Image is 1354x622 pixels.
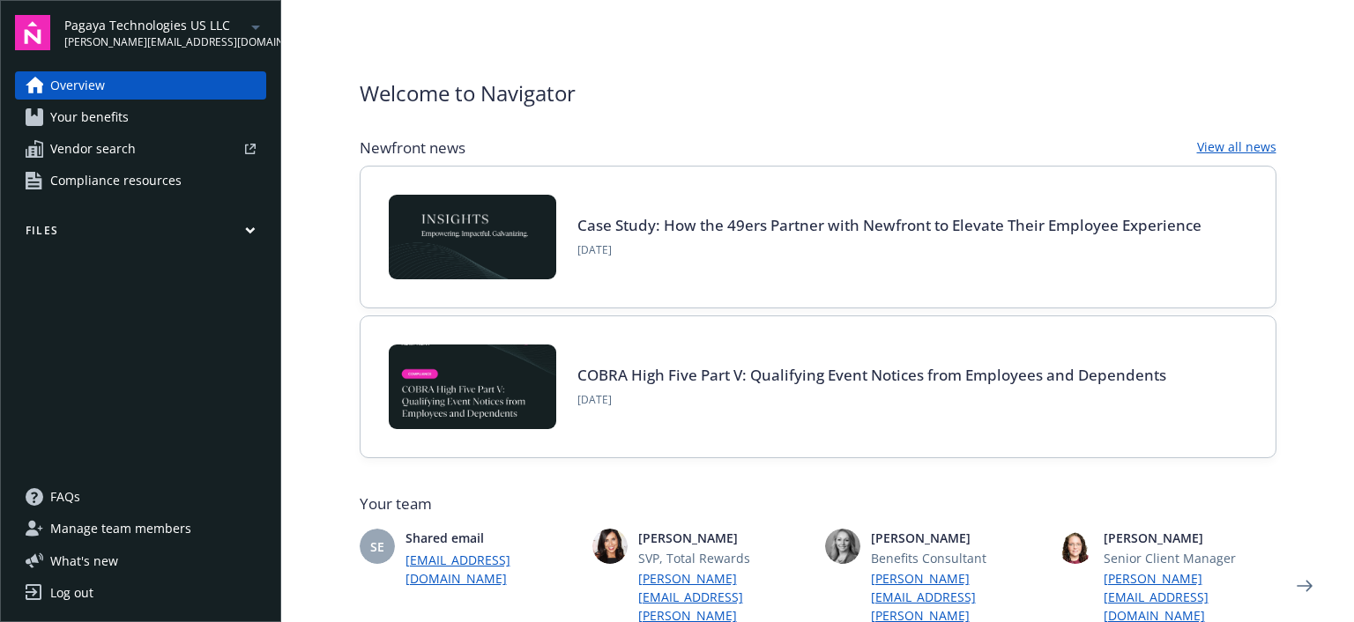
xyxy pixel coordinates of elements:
[360,493,1276,515] span: Your team
[577,365,1166,385] a: COBRA High Five Part V: Qualifying Event Notices from Employees and Dependents
[15,135,266,163] a: Vendor search
[64,15,266,50] button: Pagaya Technologies US LLC[PERSON_NAME][EMAIL_ADDRESS][DOMAIN_NAME]arrowDropDown
[50,483,80,511] span: FAQs
[389,195,556,279] img: Card Image - INSIGHTS copy.png
[15,515,266,543] a: Manage team members
[15,167,266,195] a: Compliance resources
[577,392,1166,408] span: [DATE]
[1104,549,1276,567] span: Senior Client Manager
[15,71,266,100] a: Overview
[1104,529,1276,547] span: [PERSON_NAME]
[1291,572,1319,600] a: Next
[64,16,245,34] span: Pagaya Technologies US LLC
[50,167,182,195] span: Compliance resources
[405,529,578,547] span: Shared email
[360,137,465,159] span: Newfront news
[50,579,93,607] div: Log out
[825,529,860,564] img: photo
[577,242,1201,258] span: [DATE]
[50,135,136,163] span: Vendor search
[64,34,245,50] span: [PERSON_NAME][EMAIL_ADDRESS][DOMAIN_NAME]
[577,215,1201,235] a: Case Study: How the 49ers Partner with Newfront to Elevate Their Employee Experience
[360,78,576,109] span: Welcome to Navigator
[370,537,384,556] span: SE
[245,16,266,37] a: arrowDropDown
[638,549,811,567] span: SVP, Total Rewards
[15,552,146,570] button: What's new
[50,515,191,543] span: Manage team members
[50,103,129,131] span: Your benefits
[638,529,811,547] span: [PERSON_NAME]
[405,551,578,588] a: [EMAIL_ADDRESS][DOMAIN_NAME]
[389,344,556,429] img: BLOG-Card Image - Compliance - COBRA High Five Pt 5 - 09-11-25.jpg
[50,71,105,100] span: Overview
[592,529,628,564] img: photo
[15,103,266,131] a: Your benefits
[1058,529,1093,564] img: photo
[15,483,266,511] a: FAQs
[15,15,50,50] img: navigator-logo.svg
[15,223,266,245] button: Files
[50,552,118,570] span: What ' s new
[871,549,1044,567] span: Benefits Consultant
[1197,137,1276,159] a: View all news
[871,529,1044,547] span: [PERSON_NAME]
